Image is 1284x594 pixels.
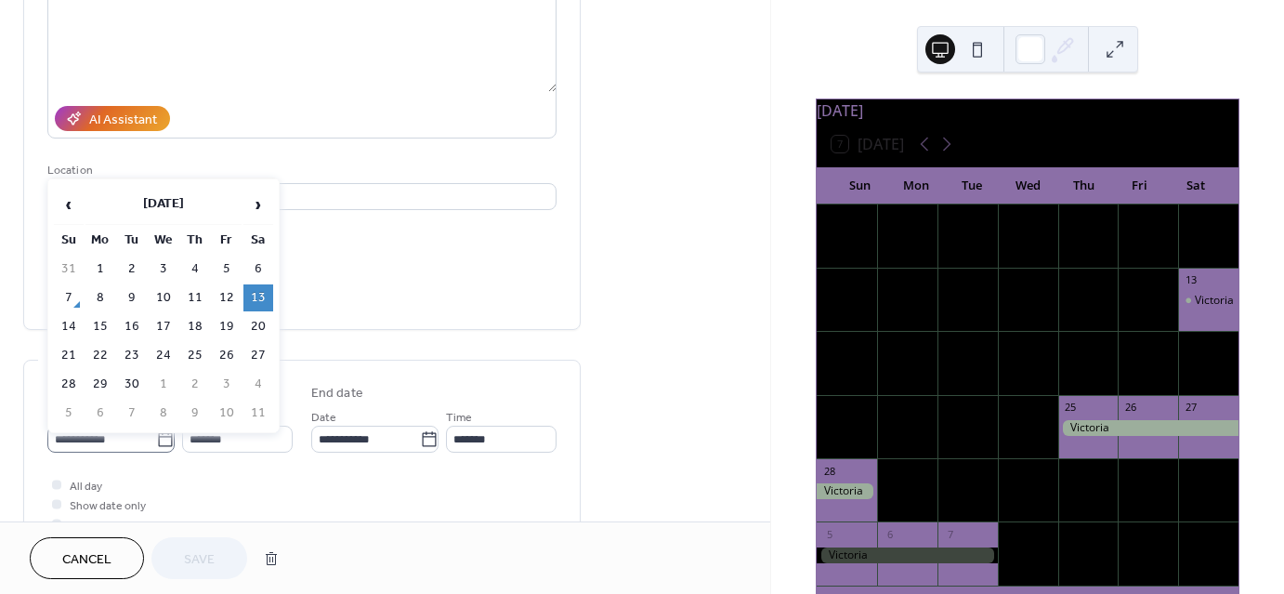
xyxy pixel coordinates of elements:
[117,227,147,254] th: Tu
[54,227,84,254] th: Su
[149,256,178,283] td: 3
[243,256,273,283] td: 6
[817,548,997,563] div: Victoria
[243,227,273,254] th: Sa
[212,313,242,340] td: 19
[1195,293,1234,309] div: Victoria
[943,210,957,224] div: 2
[887,167,943,205] div: Mon
[180,284,210,311] td: 11
[54,313,84,340] td: 14
[822,527,836,541] div: 5
[212,227,242,254] th: Fr
[117,371,147,398] td: 30
[1168,167,1224,205] div: Sat
[85,227,115,254] th: Mo
[817,99,1238,122] div: [DATE]
[822,464,836,478] div: 28
[883,401,897,415] div: 22
[149,313,178,340] td: 17
[70,496,146,516] span: Show date only
[1123,527,1137,541] div: 10
[883,337,897,350] div: 15
[1184,464,1198,478] div: 4
[817,483,877,499] div: Victoria
[1003,527,1017,541] div: 8
[1184,527,1198,541] div: 11
[943,273,957,287] div: 9
[822,337,836,350] div: 14
[117,400,147,427] td: 7
[89,111,157,130] div: AI Assistant
[243,284,273,311] td: 13
[1064,464,1078,478] div: 2
[822,273,836,287] div: 7
[446,408,472,428] span: Time
[1064,210,1078,224] div: 4
[1003,464,1017,478] div: 1
[54,371,84,398] td: 28
[85,342,115,369] td: 22
[1178,293,1238,309] div: Victoria
[1003,273,1017,287] div: 10
[1064,401,1078,415] div: 25
[212,400,242,427] td: 10
[1003,401,1017,415] div: 24
[85,371,115,398] td: 29
[832,167,887,205] div: Sun
[1064,527,1078,541] div: 9
[54,400,84,427] td: 5
[1184,337,1198,350] div: 20
[243,371,273,398] td: 4
[85,185,242,225] th: [DATE]
[54,256,84,283] td: 31
[212,342,242,369] td: 26
[117,256,147,283] td: 2
[943,527,957,541] div: 7
[822,210,836,224] div: 31
[149,342,178,369] td: 24
[85,284,115,311] td: 8
[180,227,210,254] th: Th
[943,464,957,478] div: 30
[85,400,115,427] td: 6
[1123,210,1137,224] div: 5
[54,284,84,311] td: 7
[117,284,147,311] td: 9
[47,161,553,180] div: Location
[85,313,115,340] td: 15
[1064,273,1078,287] div: 11
[1055,167,1111,205] div: Thu
[244,186,272,223] span: ›
[311,408,336,428] span: Date
[117,342,147,369] td: 23
[1003,337,1017,350] div: 17
[1123,464,1137,478] div: 3
[180,342,210,369] td: 25
[212,256,242,283] td: 5
[883,527,897,541] div: 6
[944,167,1000,205] div: Tue
[1184,210,1198,224] div: 6
[117,313,147,340] td: 16
[243,313,273,340] td: 20
[1184,401,1198,415] div: 27
[822,401,836,415] div: 21
[212,371,242,398] td: 3
[180,400,210,427] td: 9
[70,516,140,535] span: Hide end time
[30,537,144,579] button: Cancel
[311,384,363,403] div: End date
[1123,273,1137,287] div: 12
[149,400,178,427] td: 8
[149,371,178,398] td: 1
[1064,337,1078,350] div: 18
[243,342,273,369] td: 27
[85,256,115,283] td: 1
[55,186,83,223] span: ‹
[943,337,957,350] div: 16
[180,313,210,340] td: 18
[212,284,242,311] td: 12
[243,400,273,427] td: 11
